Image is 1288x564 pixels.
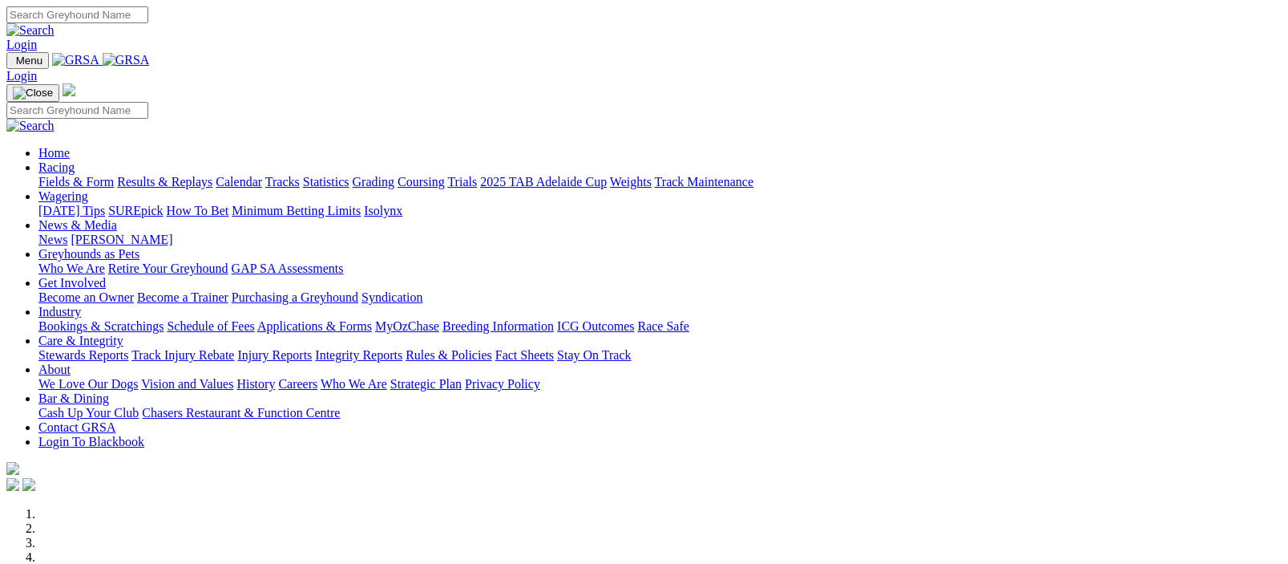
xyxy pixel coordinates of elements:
[38,377,1282,392] div: About
[6,119,55,133] img: Search
[117,175,212,189] a: Results & Replays
[232,262,344,275] a: GAP SA Assessments
[480,175,607,189] a: 2025 TAB Adelaide Cup
[406,348,492,362] a: Rules & Policies
[142,406,340,420] a: Chasers Restaurant & Function Centre
[447,175,477,189] a: Trials
[6,38,37,51] a: Login
[610,175,652,189] a: Weights
[38,305,81,319] a: Industry
[6,6,148,23] input: Search
[216,175,262,189] a: Calendar
[103,53,150,67] img: GRSA
[38,319,164,333] a: Bookings & Scratchings
[375,319,439,333] a: MyOzChase
[71,233,172,246] a: [PERSON_NAME]
[6,52,49,69] button: Toggle navigation
[167,204,229,217] a: How To Bet
[38,233,1282,247] div: News & Media
[38,160,75,174] a: Racing
[38,435,144,448] a: Login To Blackbook
[38,363,71,376] a: About
[38,406,139,420] a: Cash Up Your Club
[38,406,1282,420] div: Bar & Dining
[38,290,134,304] a: Become an Owner
[108,204,163,217] a: SUREpick
[364,204,402,217] a: Isolynx
[38,290,1282,305] div: Get Involved
[38,175,1282,189] div: Racing
[38,262,105,275] a: Who We Are
[232,290,358,304] a: Purchasing a Greyhound
[167,319,254,333] a: Schedule of Fees
[141,377,233,391] a: Vision and Values
[38,247,139,261] a: Greyhounds as Pets
[442,319,554,333] a: Breeding Information
[6,478,19,491] img: facebook.svg
[38,189,88,203] a: Wagering
[353,175,394,189] a: Grading
[315,348,402,362] a: Integrity Reports
[38,420,115,434] a: Contact GRSA
[557,348,631,362] a: Stay On Track
[38,175,114,189] a: Fields & Form
[52,53,99,67] img: GRSA
[38,218,117,232] a: News & Media
[38,146,70,160] a: Home
[38,392,109,405] a: Bar & Dining
[38,262,1282,276] div: Greyhounds as Pets
[38,334,123,347] a: Care & Integrity
[655,175,753,189] a: Track Maintenance
[13,87,53,99] img: Close
[390,377,462,391] a: Strategic Plan
[278,377,317,391] a: Careers
[398,175,445,189] a: Coursing
[237,348,312,362] a: Injury Reports
[257,319,372,333] a: Applications & Forms
[131,348,234,362] a: Track Injury Rebate
[22,478,35,491] img: twitter.svg
[38,276,106,290] a: Get Involved
[38,319,1282,334] div: Industry
[38,233,67,246] a: News
[495,348,554,362] a: Fact Sheets
[6,102,148,119] input: Search
[38,204,1282,218] div: Wagering
[6,69,37,83] a: Login
[465,377,540,391] a: Privacy Policy
[236,377,275,391] a: History
[557,319,634,333] a: ICG Outcomes
[6,84,59,102] button: Toggle navigation
[38,204,105,217] a: [DATE] Tips
[232,204,361,217] a: Minimum Betting Limits
[321,377,387,391] a: Who We Are
[38,377,138,391] a: We Love Our Dogs
[6,23,55,38] img: Search
[38,348,1282,363] div: Care & Integrity
[303,175,349,189] a: Statistics
[16,55,42,67] span: Menu
[38,348,128,362] a: Stewards Reports
[361,290,422,304] a: Syndication
[108,262,228,275] a: Retire Your Greyhound
[137,290,228,304] a: Become a Trainer
[6,462,19,475] img: logo-grsa-white.png
[265,175,300,189] a: Tracks
[637,319,688,333] a: Race Safe
[63,83,75,96] img: logo-grsa-white.png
